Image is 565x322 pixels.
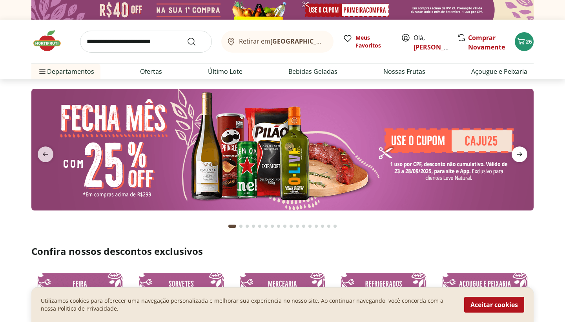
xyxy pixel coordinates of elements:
[468,33,505,51] a: Comprar Novamente
[208,67,242,76] a: Último Lote
[343,34,392,49] a: Meus Favoritos
[270,37,403,46] b: [GEOGRAPHIC_DATA]/[GEOGRAPHIC_DATA]
[263,217,269,236] button: Go to page 6 from fs-carousel
[383,67,425,76] a: Nossas Frutas
[319,217,326,236] button: Go to page 15 from fs-carousel
[227,217,238,236] button: Current page from fs-carousel
[238,217,244,236] button: Go to page 2 from fs-carousel
[282,217,288,236] button: Go to page 9 from fs-carousel
[250,217,257,236] button: Go to page 4 from fs-carousel
[38,62,94,81] span: Departamentos
[221,31,334,53] button: Retirar em[GEOGRAPHIC_DATA]/[GEOGRAPHIC_DATA]
[515,32,534,51] button: Carrinho
[31,29,71,53] img: Hortifruti
[464,297,524,313] button: Aceitar cookies
[239,38,326,45] span: Retirar em
[332,217,338,236] button: Go to page 17 from fs-carousel
[505,146,534,162] button: next
[269,217,275,236] button: Go to page 7 from fs-carousel
[313,217,319,236] button: Go to page 14 from fs-carousel
[275,217,282,236] button: Go to page 8 from fs-carousel
[414,43,465,51] a: [PERSON_NAME]
[288,217,294,236] button: Go to page 10 from fs-carousel
[307,217,313,236] button: Go to page 13 from fs-carousel
[257,217,263,236] button: Go to page 5 from fs-carousel
[31,146,60,162] button: previous
[31,245,534,258] h2: Confira nossos descontos exclusivos
[301,217,307,236] button: Go to page 12 from fs-carousel
[140,67,162,76] a: Ofertas
[187,37,206,46] button: Submit Search
[31,89,534,210] img: banana
[288,67,337,76] a: Bebidas Geladas
[41,297,455,313] p: Utilizamos cookies para oferecer uma navegação personalizada e melhorar sua experiencia no nosso ...
[414,33,448,52] span: Olá,
[244,217,250,236] button: Go to page 3 from fs-carousel
[80,31,212,53] input: search
[355,34,392,49] span: Meus Favoritos
[326,217,332,236] button: Go to page 16 from fs-carousel
[294,217,301,236] button: Go to page 11 from fs-carousel
[38,62,47,81] button: Menu
[471,67,527,76] a: Açougue e Peixaria
[526,38,532,45] span: 26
